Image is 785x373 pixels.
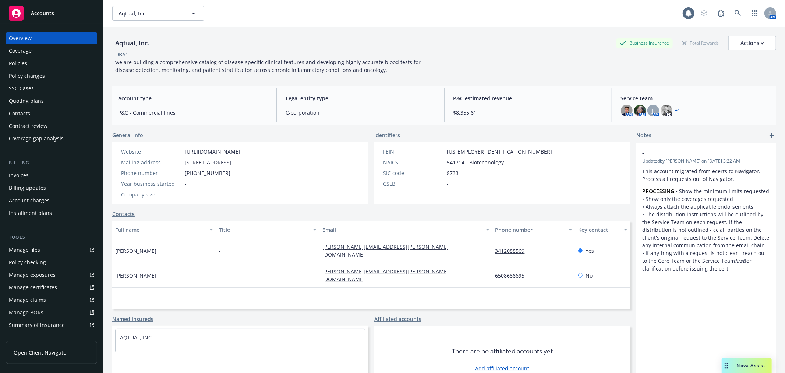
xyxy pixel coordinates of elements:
[6,159,97,167] div: Billing
[731,6,745,21] a: Search
[495,226,564,234] div: Phone number
[642,188,676,195] strong: PROCESSING:
[621,105,633,116] img: photo
[9,332,56,344] div: Policy AI ingestions
[652,107,655,115] span: JJ
[616,38,673,48] div: Business Insurance
[6,319,97,331] a: Summary of insurance
[767,131,776,140] a: add
[9,307,43,318] div: Manage BORs
[219,226,309,234] div: Title
[9,133,64,144] div: Coverage gap analysis
[121,148,182,156] div: Website
[586,272,593,279] span: No
[14,349,68,356] span: Open Client Navigator
[9,282,57,293] div: Manage certificates
[6,195,97,206] a: Account charges
[185,148,240,155] a: [URL][DOMAIN_NAME]
[112,221,216,238] button: Full name
[9,170,29,181] div: Invoices
[118,109,268,116] span: P&C - Commercial lines
[9,83,34,94] div: SSC Cases
[447,169,459,177] span: 8733
[453,94,603,102] span: P&C estimated revenue
[9,269,56,281] div: Manage exposures
[216,221,320,238] button: Title
[9,182,46,194] div: Billing updates
[374,315,421,323] a: Affiliated accounts
[383,148,444,156] div: FEIN
[6,244,97,256] a: Manage files
[374,131,400,139] span: Identifiers
[319,221,492,238] button: Email
[6,182,97,194] a: Billing updates
[621,94,770,102] span: Service team
[6,234,97,241] div: Tools
[642,167,770,183] p: This account migrated from ecerts to Navigator. Process all requests out of Navigator.
[6,57,97,69] a: Policies
[9,70,45,82] div: Policy changes
[495,272,531,279] a: 6508686695
[447,148,552,156] span: [US_EMPLOYER_IDENTIFICATION_NUMBER]
[578,226,619,234] div: Key contact
[679,38,722,48] div: Total Rewards
[495,247,531,254] a: 3412088569
[737,362,766,369] span: Nova Assist
[747,6,762,21] a: Switch app
[447,158,504,166] span: 541714 - Biotechnology
[453,109,603,116] span: $8,355.61
[586,247,594,255] span: Yes
[115,59,422,73] span: we are building a comprehensive catalog of disease-specific clinical features and developing high...
[112,131,143,139] span: General info
[6,70,97,82] a: Policy changes
[636,131,651,140] span: Notes
[219,272,221,279] span: -
[112,315,153,323] a: Named insureds
[9,319,65,331] div: Summary of insurance
[642,149,751,157] span: -
[185,158,231,166] span: [STREET_ADDRESS]
[447,180,449,188] span: -
[9,257,46,268] div: Policy checking
[9,207,52,219] div: Installment plans
[322,226,481,234] div: Email
[120,334,152,341] a: AQTUAL, INC
[121,180,182,188] div: Year business started
[6,269,97,281] a: Manage exposures
[185,191,187,198] span: -
[286,109,435,116] span: C-corporation
[6,3,97,24] a: Accounts
[6,307,97,318] a: Manage BORs
[6,108,97,119] a: Contacts
[475,365,530,372] a: Add affiliated account
[6,45,97,57] a: Coverage
[6,294,97,306] a: Manage claims
[6,257,97,268] a: Policy checking
[642,187,770,272] p: • Show the minimum limits requested • Show only the coverages requested • Always attach the appli...
[185,180,187,188] span: -
[6,95,97,107] a: Quoting plans
[9,294,46,306] div: Manage claims
[722,358,731,373] div: Drag to move
[9,95,44,107] div: Quoting plans
[9,244,40,256] div: Manage files
[9,57,27,69] div: Policies
[115,247,156,255] span: [PERSON_NAME]
[185,169,230,177] span: [PHONE_NUMBER]
[9,45,32,57] div: Coverage
[121,169,182,177] div: Phone number
[383,169,444,177] div: SIC code
[118,94,268,102] span: Account type
[6,120,97,132] a: Contract review
[735,257,745,264] em: first
[322,268,449,283] a: [PERSON_NAME][EMAIL_ADDRESS][PERSON_NAME][DOMAIN_NAME]
[6,282,97,293] a: Manage certificates
[219,247,221,255] span: -
[722,358,772,373] button: Nova Assist
[286,94,435,102] span: Legal entity type
[636,143,776,278] div: -Updatedby [PERSON_NAME] on [DATE] 3:22 AMThis account migrated from ecerts to Navigator. Process...
[112,6,204,21] button: Aqtual, Inc.
[112,38,152,48] div: Aqtual, Inc.
[383,180,444,188] div: CSLB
